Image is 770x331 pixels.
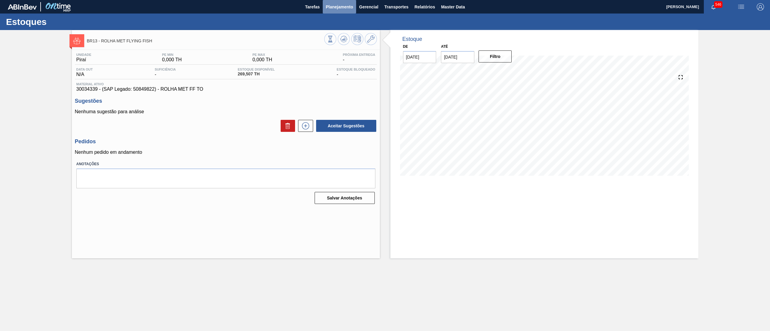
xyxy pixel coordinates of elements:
[87,39,324,43] span: BR13 - ROLHA MET FLYING FISH
[162,57,182,62] span: 0,000 TH
[295,120,313,132] div: Nova sugestão
[76,57,91,62] span: Piraí
[441,44,448,49] label: Até
[441,3,465,11] span: Master Data
[315,192,375,204] button: Salvar Anotações
[155,68,176,71] span: Suficiência
[343,53,375,56] span: Próxima Entrega
[714,1,722,8] span: 546
[76,68,93,71] span: Data out
[305,3,320,11] span: Tarefas
[75,98,377,104] h3: Sugestões
[351,33,363,45] button: Programar Estoque
[76,160,375,169] label: Anotações
[75,109,377,114] p: Nenhuma sugestão para análise
[479,50,512,62] button: Filtro
[337,68,375,71] span: Estoque Bloqueado
[359,3,378,11] span: Gerencial
[238,68,275,71] span: Estoque Disponível
[313,119,377,132] div: Aceitar Sugestões
[738,3,745,11] img: userActions
[153,68,177,77] div: -
[402,36,422,42] div: Estoque
[76,82,375,86] span: Material ativo
[338,33,350,45] button: Atualizar Gráfico
[8,4,37,10] img: TNhmsLtSVTkK8tSr43FrP2fwEKptu5GPRR3wAAAABJRU5ErkJggg==
[335,68,377,77] div: -
[73,37,81,44] img: Ícone
[441,51,474,63] input: dd/mm/yyyy
[341,53,377,62] div: -
[704,3,723,11] button: Notificações
[278,120,295,132] div: Excluir Sugestões
[75,150,377,155] p: Nenhum pedido em andamento
[403,51,436,63] input: dd/mm/yyyy
[316,120,376,132] button: Aceitar Sugestões
[6,18,113,25] h1: Estoques
[75,138,377,145] h3: Pedidos
[252,53,272,56] span: PE MAX
[252,57,272,62] span: 0,000 TH
[414,3,435,11] span: Relatórios
[75,68,94,77] div: N/A
[238,72,275,76] span: 269,507 TH
[162,53,182,56] span: PE MIN
[76,53,91,56] span: Unidade
[326,3,353,11] span: Planejamento
[76,87,375,92] span: 30034339 - (SAP Legado: 50849822) - ROLHA MET FF TO
[384,3,408,11] span: Transportes
[324,33,336,45] button: Visão Geral dos Estoques
[403,44,408,49] label: De
[365,33,377,45] button: Ir ao Master Data / Geral
[757,3,764,11] img: Logout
